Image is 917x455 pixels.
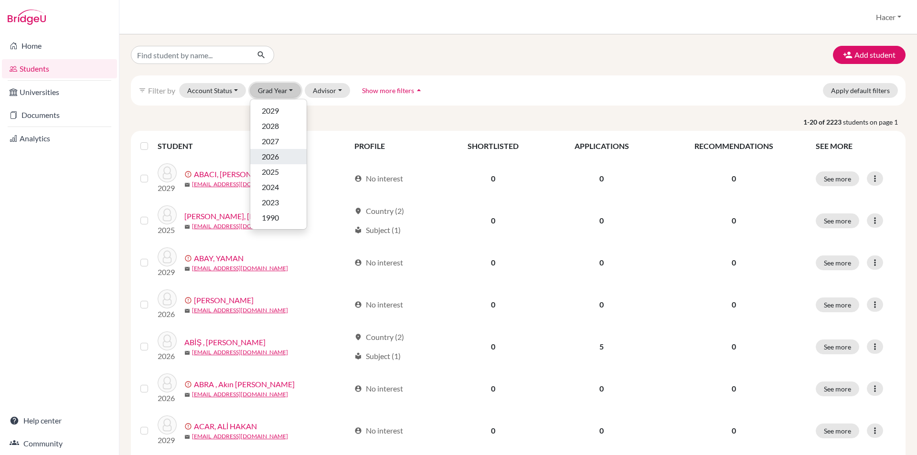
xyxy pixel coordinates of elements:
[2,36,117,55] a: Home
[194,169,279,180] a: ABACI, [PERSON_NAME]
[192,348,288,357] a: [EMAIL_ADDRESS][DOMAIN_NAME]
[816,255,859,270] button: See more
[354,301,362,308] span: account_circle
[131,46,249,64] input: Find student by name...
[158,163,177,182] img: ABACI, KADİR METE
[546,158,657,200] td: 0
[192,264,288,273] a: [EMAIL_ADDRESS][DOMAIN_NAME]
[823,83,898,98] button: Apply default filters
[803,117,843,127] strong: 1-20 of 2223
[158,373,177,392] img: ABRA , Akın Baran
[184,182,190,188] span: mail
[192,222,288,231] a: [EMAIL_ADDRESS][DOMAIN_NAME]
[158,434,177,446] p: 2029
[2,83,117,102] a: Universities
[250,83,301,98] button: Grad Year
[158,350,177,362] p: 2026
[663,383,804,394] p: 0
[184,224,190,230] span: mail
[158,182,177,194] p: 2029
[184,392,190,398] span: mail
[658,135,810,158] th: RECOMMENDATIONS
[354,352,362,360] span: local_library
[546,326,657,368] td: 5
[362,86,414,95] span: Show more filters
[250,149,307,164] button: 2026
[354,83,432,98] button: Show more filtersarrow_drop_up
[440,200,546,242] td: 0
[192,432,288,441] a: [EMAIL_ADDRESS][DOMAIN_NAME]
[354,427,362,434] span: account_circle
[816,171,859,186] button: See more
[354,224,401,236] div: Subject (1)
[262,136,279,147] span: 2027
[250,103,307,118] button: 2029
[354,257,403,268] div: No interest
[250,180,307,195] button: 2024
[184,350,190,356] span: mail
[194,295,254,306] a: [PERSON_NAME]
[2,129,117,148] a: Analytics
[354,175,362,182] span: account_circle
[184,434,190,440] span: mail
[546,368,657,410] td: 0
[354,331,404,343] div: Country (2)
[440,242,546,284] td: 0
[663,215,804,226] p: 0
[184,308,190,314] span: mail
[816,339,859,354] button: See more
[305,83,350,98] button: Advisor
[262,166,279,178] span: 2025
[354,205,404,217] div: Country (2)
[546,200,657,242] td: 0
[663,257,804,268] p: 0
[158,289,177,308] img: ABDURRAHMAN , Selim
[354,299,403,310] div: No interest
[158,308,177,320] p: 2026
[354,333,362,341] span: location_on
[414,85,424,95] i: arrow_drop_up
[354,385,362,392] span: account_circle
[354,259,362,266] span: account_circle
[158,205,177,224] img: ABACIOĞLU, Deniz Ozan
[440,326,546,368] td: 0
[250,210,307,225] button: 1990
[192,306,288,315] a: [EMAIL_ADDRESS][DOMAIN_NAME]
[194,253,244,264] a: ABAY, YAMAN
[250,134,307,149] button: 2027
[349,135,440,158] th: PROFILE
[262,151,279,162] span: 2026
[833,46,906,64] button: Add student
[250,195,307,210] button: 2023
[8,10,46,25] img: Bridge-U
[158,331,177,350] img: ABİŞ , Elif Banu
[194,421,257,432] a: ACAR, ALİ HAKAN
[816,213,859,228] button: See more
[262,197,279,208] span: 2023
[262,105,279,116] span: 2029
[2,106,117,125] a: Documents
[158,392,177,404] p: 2026
[184,170,194,178] span: error_outline
[148,86,175,95] span: Filter by
[184,423,194,430] span: error_outline
[440,158,546,200] td: 0
[440,410,546,452] td: 0
[158,135,349,158] th: STUDENT
[354,226,362,234] span: local_library
[184,211,307,222] a: [PERSON_NAME], [PERSON_NAME]
[354,173,403,184] div: No interest
[872,8,906,26] button: Hacer
[440,368,546,410] td: 0
[250,164,307,180] button: 2025
[262,212,279,223] span: 1990
[250,99,307,230] div: Grad Year
[816,423,859,438] button: See more
[546,135,657,158] th: APPLICATIONS
[440,284,546,326] td: 0
[354,350,401,362] div: Subject (1)
[184,254,194,262] span: error_outline
[2,434,117,453] a: Community
[663,299,804,310] p: 0
[440,135,546,158] th: SHORTLISTED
